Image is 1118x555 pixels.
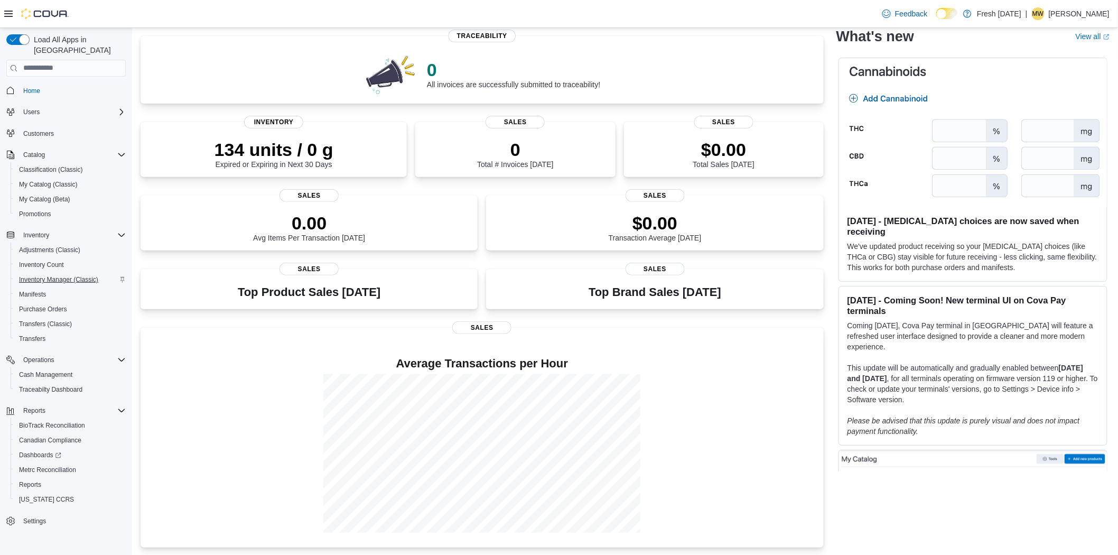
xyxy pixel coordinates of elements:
[15,303,126,316] span: Purchase Orders
[19,165,83,174] span: Classification (Classic)
[238,286,380,299] h3: Top Product Sales [DATE]
[364,53,418,95] img: 0
[15,368,126,381] span: Cash Management
[15,193,74,206] a: My Catalog (Beta)
[19,515,50,528] a: Settings
[427,59,600,80] p: 0
[609,212,702,242] div: Transaction Average [DATE]
[1026,7,1028,20] p: |
[19,480,41,489] span: Reports
[19,354,59,366] button: Operations
[15,163,126,176] span: Classification (Classic)
[2,126,130,141] button: Customers
[15,318,76,330] a: Transfers (Classic)
[2,83,130,98] button: Home
[253,212,365,242] div: Avg Items Per Transaction [DATE]
[847,417,1080,436] em: Please be advised that this update is purely visual and does not impact payment functionality.
[2,353,130,367] button: Operations
[19,451,61,459] span: Dashboards
[15,244,85,256] a: Adjustments (Classic)
[15,332,50,345] a: Transfers
[15,178,126,191] span: My Catalog (Classic)
[847,364,1083,383] strong: [DATE] and [DATE]
[452,321,511,334] span: Sales
[11,462,130,477] button: Metrc Reconciliation
[19,246,80,254] span: Adjustments (Classic)
[15,288,126,301] span: Manifests
[11,492,130,507] button: [US_STATE] CCRS
[693,139,754,169] div: Total Sales [DATE]
[2,147,130,162] button: Catalog
[23,406,45,415] span: Reports
[15,449,126,461] span: Dashboards
[15,434,86,447] a: Canadian Compliance
[1049,7,1110,20] p: [PERSON_NAME]
[1103,33,1110,40] svg: External link
[15,193,126,206] span: My Catalog (Beta)
[11,302,130,317] button: Purchase Orders
[847,241,1098,273] p: We've updated product receiving so your [MEDICAL_DATA] choices (like THCa or CBG) stay visible fo...
[19,371,72,379] span: Cash Management
[19,210,51,218] span: Promotions
[486,116,545,128] span: Sales
[936,19,937,20] span: Dark Mode
[477,139,553,160] p: 0
[15,383,126,396] span: Traceabilty Dashboard
[19,127,58,140] a: Customers
[11,367,130,382] button: Cash Management
[15,493,126,506] span: Washington CCRS
[15,478,126,491] span: Reports
[19,149,126,161] span: Catalog
[847,295,1098,316] h3: [DATE] - Coming Soon! New terminal UI on Cova Pay terminals
[11,433,130,448] button: Canadian Compliance
[19,404,126,417] span: Reports
[977,7,1021,20] p: Fresh [DATE]
[15,478,45,491] a: Reports
[279,189,339,202] span: Sales
[15,208,55,220] a: Promotions
[15,419,126,432] span: BioTrack Reconciliation
[19,466,76,474] span: Metrc Reconciliation
[878,3,931,24] a: Feedback
[11,207,130,221] button: Promotions
[19,436,81,445] span: Canadian Compliance
[15,258,68,271] a: Inventory Count
[19,106,44,118] button: Users
[19,421,85,430] span: BioTrack Reconciliation
[1032,7,1044,20] span: MW
[11,448,130,462] a: Dashboards
[589,286,721,299] h3: Top Brand Sales [DATE]
[23,517,46,525] span: Settings
[23,231,49,239] span: Inventory
[19,149,49,161] button: Catalog
[895,8,927,19] span: Feedback
[427,59,600,89] div: All invoices are successfully submitted to traceability!
[2,228,130,243] button: Inventory
[23,108,40,116] span: Users
[847,216,1098,237] h3: [DATE] - [MEDICAL_DATA] choices are now saved when receiving
[2,513,130,529] button: Settings
[15,464,126,476] span: Metrc Reconciliation
[19,180,78,189] span: My Catalog (Classic)
[19,275,98,284] span: Inventory Manager (Classic)
[11,477,130,492] button: Reports
[19,320,72,328] span: Transfers (Classic)
[15,244,126,256] span: Adjustments (Classic)
[11,287,130,302] button: Manifests
[15,449,66,461] a: Dashboards
[15,288,50,301] a: Manifests
[19,127,126,140] span: Customers
[19,354,126,366] span: Operations
[19,404,50,417] button: Reports
[15,434,126,447] span: Canadian Compliance
[15,419,89,432] a: BioTrack Reconciliation
[149,357,815,370] h4: Average Transactions per Hour
[626,189,685,202] span: Sales
[847,320,1098,352] p: Coming [DATE], Cova Pay terminal in [GEOGRAPHIC_DATA] will feature a refreshed user interface des...
[477,139,553,169] div: Total # Invoices [DATE]
[626,263,685,275] span: Sales
[693,139,754,160] p: $0.00
[11,162,130,177] button: Classification (Classic)
[11,272,130,287] button: Inventory Manager (Classic)
[215,139,333,160] p: 134 units / 0 g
